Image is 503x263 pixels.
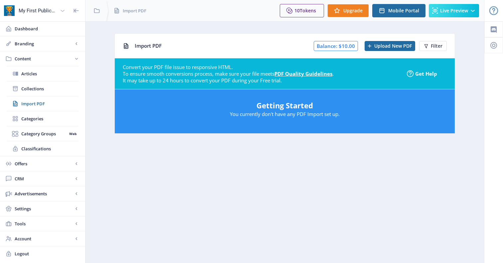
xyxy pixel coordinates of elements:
[300,7,316,14] span: Tokens
[7,81,79,96] a: Collections
[21,85,79,92] span: Collections
[121,100,448,111] h5: Getting Started
[15,205,73,212] span: Settings
[15,55,73,62] span: Content
[135,42,162,49] span: Import PDF
[15,250,80,257] span: Logout
[15,175,73,182] span: CRM
[15,160,73,167] span: Offers
[67,130,79,137] nb-badge: Web
[429,4,479,17] button: Live Preview
[431,43,442,49] span: Filter
[15,220,73,227] span: Tools
[123,70,402,77] div: To ensure smooth conversions process, make sure your file meets .
[7,66,79,81] a: Articles
[123,7,146,14] span: Import PDF
[280,4,324,17] button: 10Tokens
[7,96,79,111] a: Import PDF
[7,126,79,141] a: Category GroupsWeb
[343,8,363,13] span: Upgrade
[21,70,79,77] span: Articles
[15,40,73,47] span: Branding
[123,77,402,84] div: It may take up to 24 hours to convert your PDF during your Free trial.
[314,41,358,51] span: Balance: $10.00
[15,190,73,197] span: Advertisements
[327,4,369,17] button: Upgrade
[19,3,57,18] div: My First Publication
[419,41,447,51] button: Filter
[21,130,67,137] span: Category Groups
[21,145,79,152] span: Classifications
[123,64,402,70] div: Convert your PDF file issue to responsive HTML.
[4,5,15,16] img: app-icon.png
[440,8,468,13] span: Live Preview
[407,70,447,77] a: Get Help
[21,115,79,122] span: Categories
[7,111,79,126] a: Categories
[15,25,80,32] span: Dashboard
[372,4,425,17] button: Mobile Portal
[388,8,419,13] span: Mobile Portal
[7,141,79,156] a: Classifications
[274,70,332,77] a: PDF Quality Guidelines
[374,43,412,49] span: Upload New PDF
[15,235,73,242] span: Account
[365,41,415,51] button: Upload New PDF
[21,100,79,107] span: Import PDF
[121,111,448,117] p: You currently don't have any PDF Import set up.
